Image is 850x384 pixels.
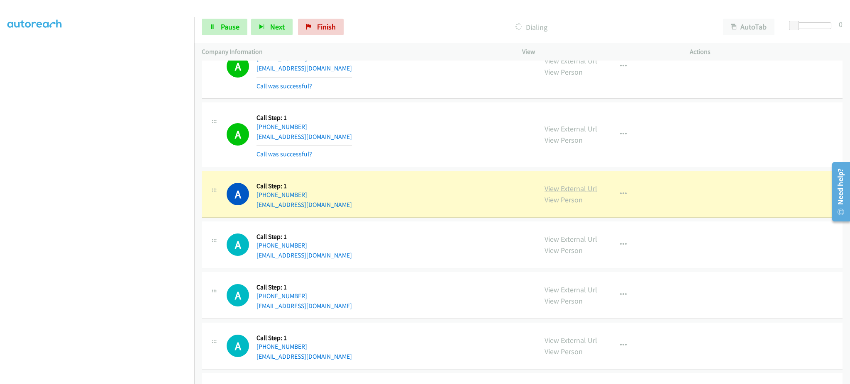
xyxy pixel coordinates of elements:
[545,184,597,193] a: View External Url
[221,22,239,32] span: Pause
[793,22,831,29] div: Delay between calls (in seconds)
[826,159,850,225] iframe: Resource Center
[202,47,507,57] p: Company Information
[256,123,307,131] a: [PHONE_NUMBER]
[227,284,249,306] h1: A
[690,47,843,57] p: Actions
[256,114,352,122] h5: Call Step: 1
[256,302,352,310] a: [EMAIL_ADDRESS][DOMAIN_NAME]
[545,124,597,134] a: View External Url
[227,233,249,256] h1: A
[227,123,249,146] h1: A
[256,343,307,350] a: [PHONE_NUMBER]
[256,64,352,72] a: [EMAIL_ADDRESS][DOMAIN_NAME]
[256,133,352,141] a: [EMAIL_ADDRESS][DOMAIN_NAME]
[545,296,583,306] a: View Person
[256,82,312,90] a: Call was successful?
[256,292,307,300] a: [PHONE_NUMBER]
[251,19,293,35] button: Next
[522,47,675,57] p: View
[256,182,352,190] h5: Call Step: 1
[545,245,583,255] a: View Person
[545,285,597,294] a: View External Url
[298,19,344,35] a: Finish
[227,335,249,357] div: The call is yet to be attempted
[256,201,352,209] a: [EMAIL_ADDRESS][DOMAIN_NAME]
[227,335,249,357] h1: A
[256,283,352,292] h5: Call Step: 1
[545,135,583,145] a: View Person
[545,56,597,66] a: View External Url
[545,234,597,244] a: View External Url
[227,284,249,306] div: The call is yet to be attempted
[723,19,774,35] button: AutoTab
[270,22,285,32] span: Next
[227,55,249,78] h1: A
[545,67,583,77] a: View Person
[256,241,307,249] a: [PHONE_NUMBER]
[256,251,352,259] a: [EMAIL_ADDRESS][DOMAIN_NAME]
[256,150,312,158] a: Call was successful?
[256,191,307,199] a: [PHONE_NUMBER]
[355,22,708,33] p: Dialing
[256,233,352,241] h5: Call Step: 1
[256,352,352,360] a: [EMAIL_ADDRESS][DOMAIN_NAME]
[317,22,336,32] span: Finish
[545,335,597,345] a: View External Url
[256,334,352,342] h5: Call Step: 1
[545,195,583,204] a: View Person
[227,183,249,205] h1: A
[545,347,583,356] a: View Person
[202,19,247,35] a: Pause
[227,233,249,256] div: The call is yet to be attempted
[839,19,843,30] div: 0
